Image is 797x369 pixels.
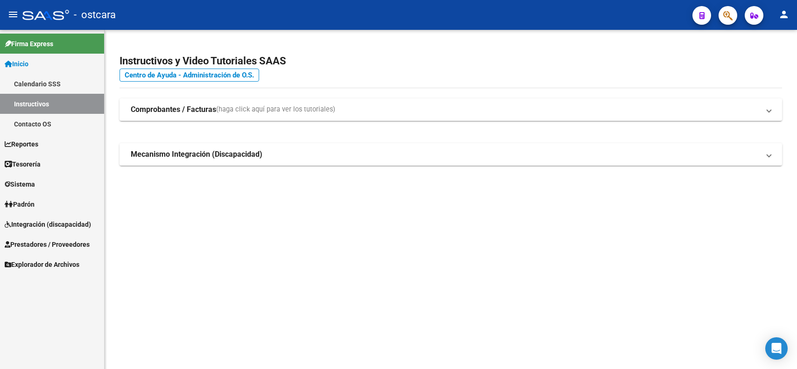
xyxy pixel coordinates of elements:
[120,69,259,82] a: Centro de Ayuda - Administración de O.S.
[5,199,35,209] span: Padrón
[5,39,53,49] span: Firma Express
[131,149,262,160] strong: Mecanismo Integración (Discapacidad)
[5,179,35,189] span: Sistema
[5,239,90,250] span: Prestadores / Proveedores
[74,5,116,25] span: - ostcara
[5,59,28,69] span: Inicio
[120,143,782,166] mat-expansion-panel-header: Mecanismo Integración (Discapacidad)
[131,104,216,115] strong: Comprobantes / Facturas
[5,219,91,230] span: Integración (discapacidad)
[120,52,782,70] h2: Instructivos y Video Tutoriales SAAS
[7,9,19,20] mat-icon: menu
[765,337,788,360] div: Open Intercom Messenger
[778,9,790,20] mat-icon: person
[120,98,782,121] mat-expansion-panel-header: Comprobantes / Facturas(haga click aquí para ver los tutoriales)
[216,104,335,115] span: (haga click aquí para ver los tutoriales)
[5,159,41,169] span: Tesorería
[5,139,38,149] span: Reportes
[5,259,79,270] span: Explorador de Archivos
